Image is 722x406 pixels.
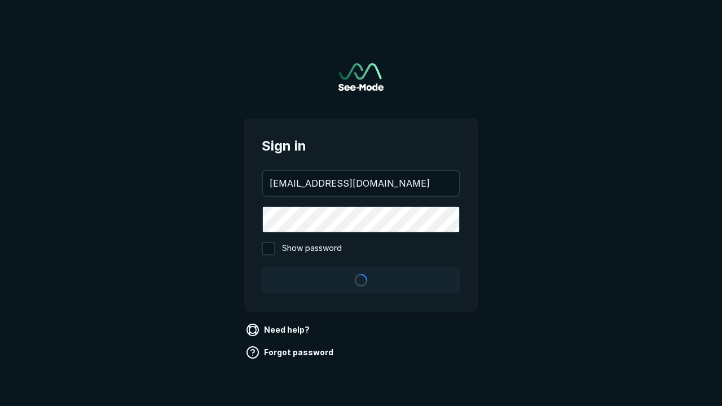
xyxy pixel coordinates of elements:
a: Forgot password [244,343,338,361]
a: Go to sign in [338,63,384,91]
img: See-Mode Logo [338,63,384,91]
span: Show password [282,242,342,255]
input: your@email.com [263,171,459,196]
span: Sign in [262,136,460,156]
a: Need help? [244,321,314,339]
